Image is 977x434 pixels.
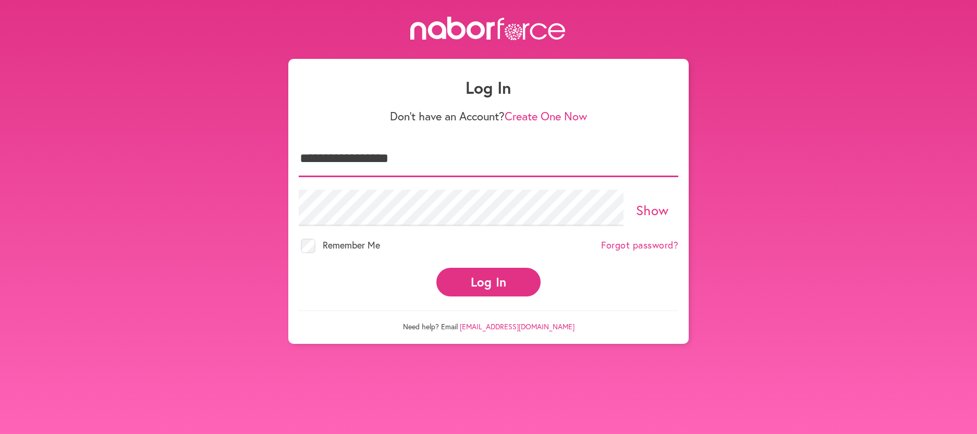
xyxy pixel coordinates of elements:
[636,201,669,219] a: Show
[299,109,678,123] p: Don't have an Account?
[460,321,575,331] a: [EMAIL_ADDRESS][DOMAIN_NAME]
[299,311,678,331] p: Need help? Email
[323,239,380,251] span: Remember Me
[299,78,678,97] h1: Log In
[436,268,541,296] button: Log In
[505,108,587,123] a: Create One Now
[601,240,678,251] a: Forgot password?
